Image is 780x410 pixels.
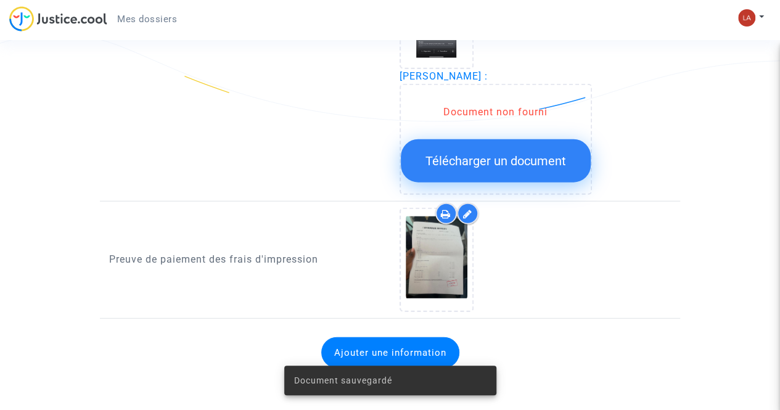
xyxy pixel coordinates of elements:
a: Mes dossiers [107,10,187,28]
img: 82f04fb9e1895478313fafb25b7c5e00 [738,9,755,27]
span: Mes dossiers [117,14,177,25]
span: Télécharger un document [425,154,566,168]
img: jc-logo.svg [9,6,107,31]
button: Ajouter une information [321,337,459,368]
button: Télécharger un document [401,139,591,182]
span: Document sauvegardé [294,374,392,387]
span: [PERSON_NAME] : [400,70,488,82]
div: Document non fourni [401,105,591,120]
p: Preuve de paiement des frais d'impression [109,252,381,267]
